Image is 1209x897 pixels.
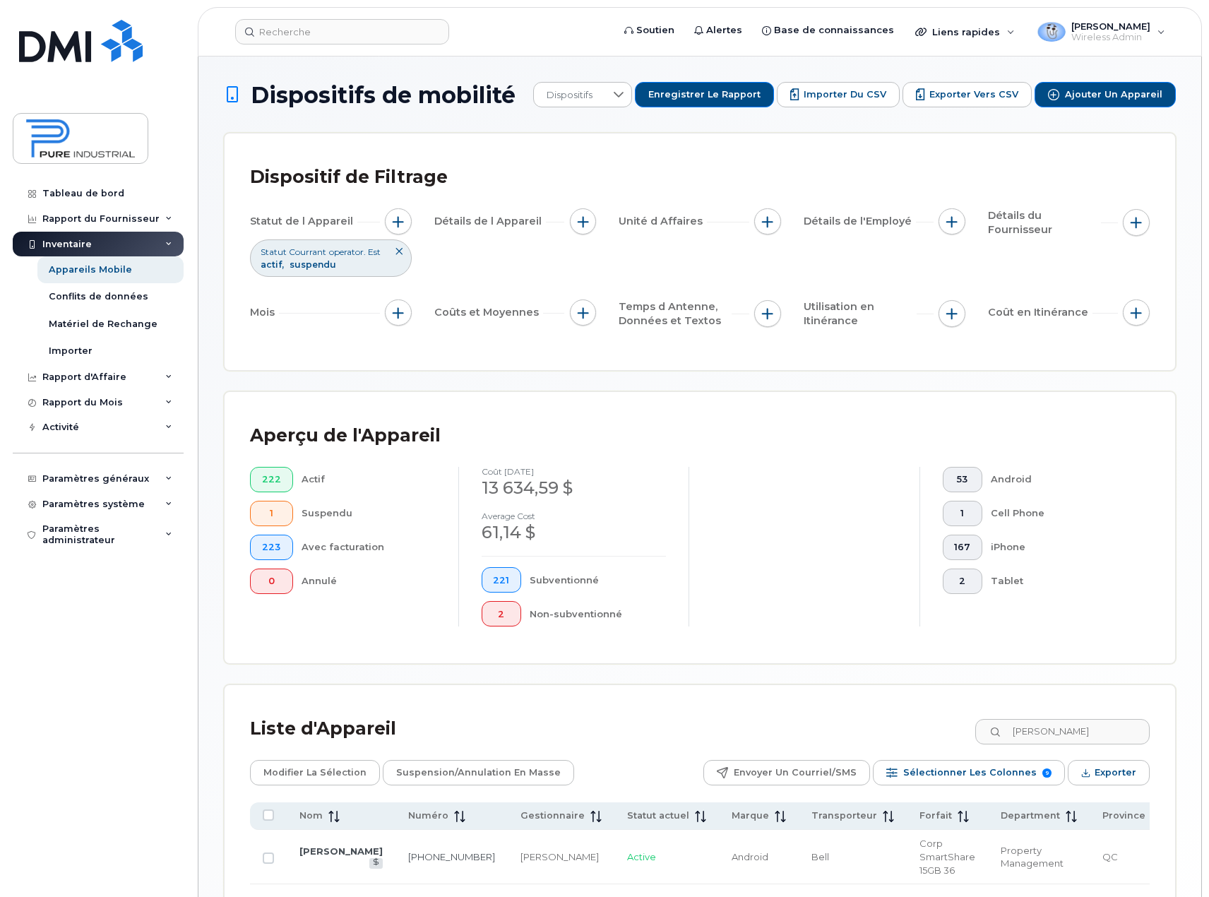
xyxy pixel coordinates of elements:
span: Statut Courrant [261,246,326,258]
span: Modifier la sélection [263,762,367,783]
a: [PERSON_NAME] [299,845,383,857]
div: Avec facturation [302,535,436,560]
button: 0 [250,569,293,594]
span: Exporter vers CSV [929,88,1018,101]
span: Unité d Affaires [619,214,707,229]
button: Importer du CSV [777,82,900,107]
span: 167 [954,542,970,553]
button: Suspension/Annulation en masse [383,760,574,785]
span: Bell [811,851,829,862]
div: Aperçu de l'Appareil [250,417,441,454]
span: Property Management [1001,845,1064,869]
span: Détails de l Appareil [434,214,546,229]
span: 2 [493,609,509,620]
span: Android [732,851,768,862]
div: Tablet [991,569,1127,594]
button: 2 [943,569,983,594]
div: Cell Phone [991,501,1127,526]
button: Sélectionner les colonnes 9 [873,760,1065,785]
div: Non-subventionné [530,601,666,626]
span: Suspension/Annulation en masse [396,762,561,783]
button: 53 [943,467,983,492]
button: Exporter vers CSV [903,82,1032,107]
span: Envoyer un courriel/SMS [734,762,857,783]
button: Ajouter un appareil [1035,82,1176,107]
span: Détails de l'Employé [804,214,916,229]
div: Dispositif de Filtrage [250,159,448,196]
span: Utilisation en Itinérance [804,299,917,328]
span: Exporter [1095,762,1136,783]
span: Transporteur [811,809,877,822]
button: 2 [482,601,522,626]
span: QC [1102,851,1118,862]
span: 1 [954,508,970,519]
span: Statut de l Appareil [250,214,357,229]
h4: Average cost [482,511,667,521]
span: Marque [732,809,769,822]
input: Recherche dans la liste des appareils ... [975,719,1150,744]
span: 222 [262,474,281,485]
span: actif [261,259,286,270]
span: Gestionnaire [520,809,585,822]
span: Corp SmartShare 15GB 36 [919,838,975,875]
button: 221 [482,567,522,593]
a: View Last Bill [369,858,383,869]
div: Android [991,467,1127,492]
h4: coût [DATE] [482,467,667,476]
span: 1 [262,508,281,519]
span: Enregistrer le rapport [648,88,761,101]
div: [PERSON_NAME] [520,850,602,864]
span: Dispositifs de mobilité [251,83,516,107]
span: Forfait [919,809,952,822]
span: Coûts et Moyennes [434,305,543,320]
div: Annulé [302,569,436,594]
div: Actif [302,467,436,492]
span: Statut actuel [627,809,689,822]
div: Subventionné [530,567,666,593]
span: 221 [493,575,509,586]
span: 2 [954,576,970,587]
span: Ajouter un appareil [1065,88,1162,101]
span: Nom [299,809,323,822]
div: 13 634,59 $ [482,476,667,500]
button: Enregistrer le rapport [635,82,774,107]
span: Mois [250,305,279,320]
button: Envoyer un courriel/SMS [703,760,870,785]
button: Exporter [1068,760,1150,785]
span: suspendu [290,259,336,270]
span: Importer du CSV [804,88,886,101]
span: 0 [262,576,281,587]
div: Liste d'Appareil [250,711,396,747]
span: Détails du Fournisseur [988,208,1101,237]
div: 61,14 $ [482,521,667,545]
span: Province [1102,809,1145,822]
span: Department [1001,809,1060,822]
button: 222 [250,467,293,492]
span: Numéro [408,809,448,822]
button: Modifier la sélection [250,760,380,785]
span: Active [627,851,656,862]
span: Coût en Itinérance [988,305,1092,320]
button: 167 [943,535,983,560]
div: iPhone [991,535,1127,560]
button: 1 [250,501,293,526]
span: operator. Est [329,246,381,258]
button: 223 [250,535,293,560]
span: 9 [1042,768,1052,778]
span: Sélectionner les colonnes [903,762,1037,783]
span: Temps d Antenne, Données et Textos [619,299,732,328]
a: [PHONE_NUMBER] [408,851,495,862]
span: Dispositifs [534,83,605,108]
button: 1 [943,501,983,526]
div: Suspendu [302,501,436,526]
span: 223 [262,542,281,553]
span: 53 [954,474,970,485]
